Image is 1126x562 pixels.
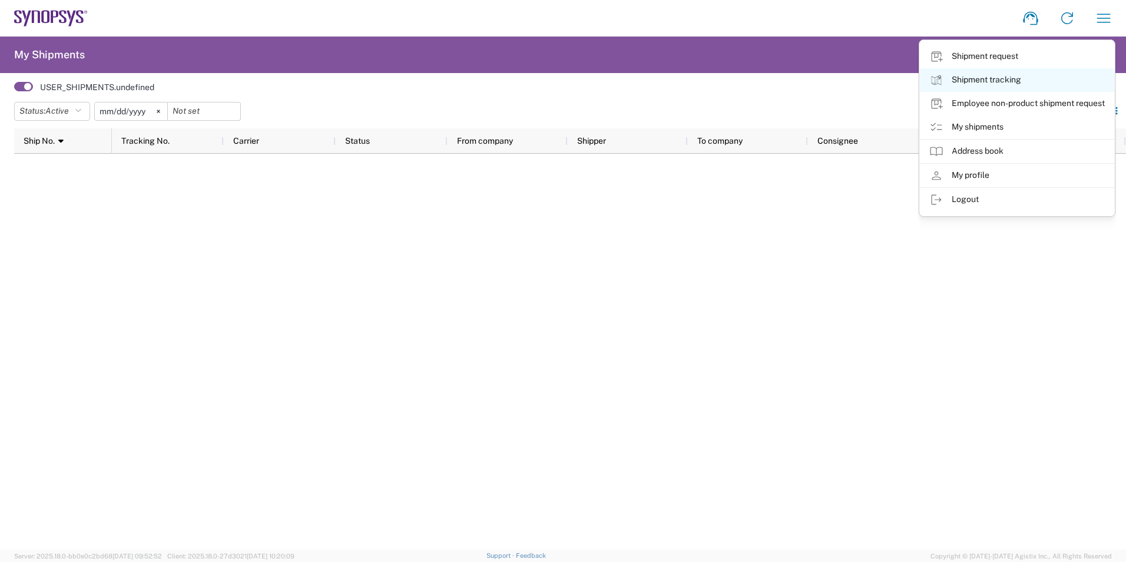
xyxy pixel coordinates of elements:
[457,136,513,146] span: From company
[920,92,1114,115] a: Employee non-product shipment request
[486,552,516,559] a: Support
[920,68,1114,92] a: Shipment tracking
[516,552,546,559] a: Feedback
[168,103,240,120] input: Not set
[345,136,370,146] span: Status
[112,553,162,560] span: [DATE] 09:52:52
[24,136,55,146] span: Ship No.
[95,103,167,120] input: Not set
[817,136,858,146] span: Consignee
[40,82,154,92] label: USER_SHIPMENTS.undefined
[247,553,294,560] span: [DATE] 10:20:09
[920,164,1114,187] a: My profile
[697,136,743,146] span: To company
[920,140,1114,163] a: Address book
[45,106,69,115] span: Active
[167,553,294,560] span: Client: 2025.18.0-27d3021
[14,553,162,560] span: Server: 2025.18.0-bb0e0c2bd68
[577,136,606,146] span: Shipper
[121,136,170,146] span: Tracking No.
[930,551,1112,561] span: Copyright © [DATE]-[DATE] Agistix Inc., All Rights Reserved
[14,102,90,121] button: Status:Active
[14,48,85,62] h2: My Shipments
[233,136,259,146] span: Carrier
[920,188,1114,211] a: Logout
[920,115,1114,139] a: My shipments
[920,45,1114,68] a: Shipment request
